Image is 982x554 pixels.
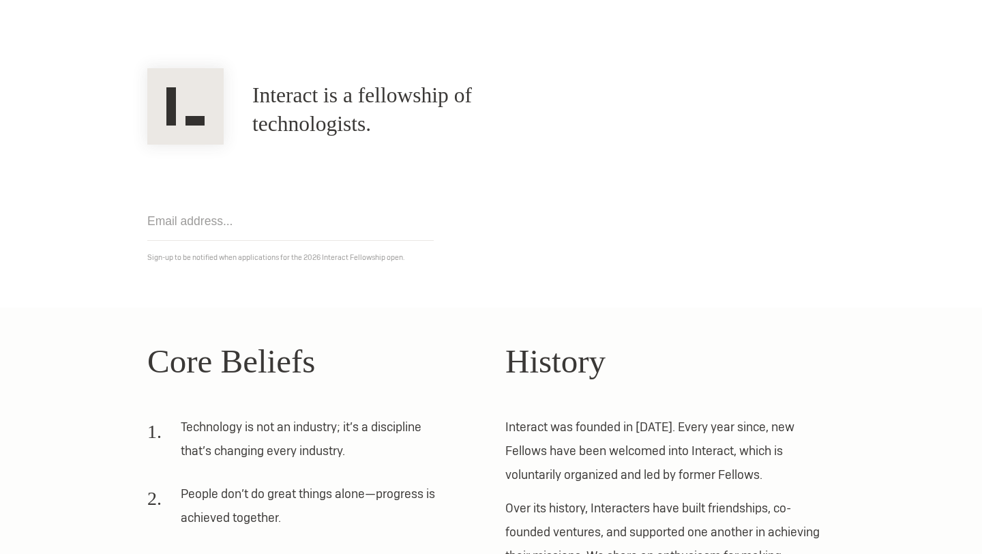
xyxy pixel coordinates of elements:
input: Email address... [147,202,434,241]
h1: Interact is a fellowship of technologists. [252,81,575,138]
p: Interact was founded in [DATE]. Every year since, new Fellows have been welcomed into Interact, w... [505,415,835,486]
p: Sign-up to be notified when applications for the 2026 Interact Fellowship open. [147,250,835,265]
h2: Core Beliefs [147,336,477,387]
li: People don’t do great things alone—progress is achieved together. [147,482,448,539]
img: Interact Logo [147,68,224,145]
li: Technology is not an industry; it’s a discipline that’s changing every industry. [147,415,448,472]
h2: History [505,336,835,387]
